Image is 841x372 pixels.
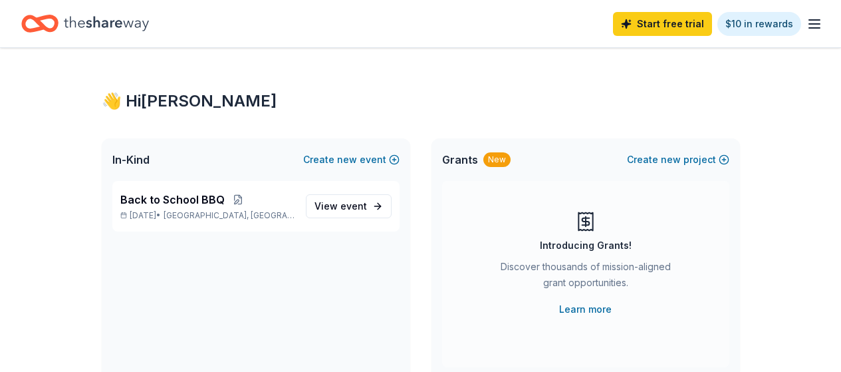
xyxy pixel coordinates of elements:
span: new [337,152,357,168]
div: New [483,152,511,167]
span: In-Kind [112,152,150,168]
div: 👋 Hi [PERSON_NAME] [102,91,740,112]
button: Createnewevent [303,152,400,168]
div: Discover thousands of mission-aligned grant opportunities. [495,259,676,296]
span: View [314,198,367,214]
a: $10 in rewards [717,12,801,36]
a: View event [306,194,392,218]
a: Start free trial [613,12,712,36]
span: event [340,200,367,212]
button: Createnewproject [627,152,729,168]
span: Grants [442,152,478,168]
div: Introducing Grants! [540,238,632,254]
p: [DATE] • [120,210,295,221]
a: Home [21,8,149,39]
span: [GEOGRAPHIC_DATA], [GEOGRAPHIC_DATA] [164,210,295,221]
span: new [661,152,681,168]
a: Learn more [559,301,612,317]
span: Back to School BBQ [120,192,225,208]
